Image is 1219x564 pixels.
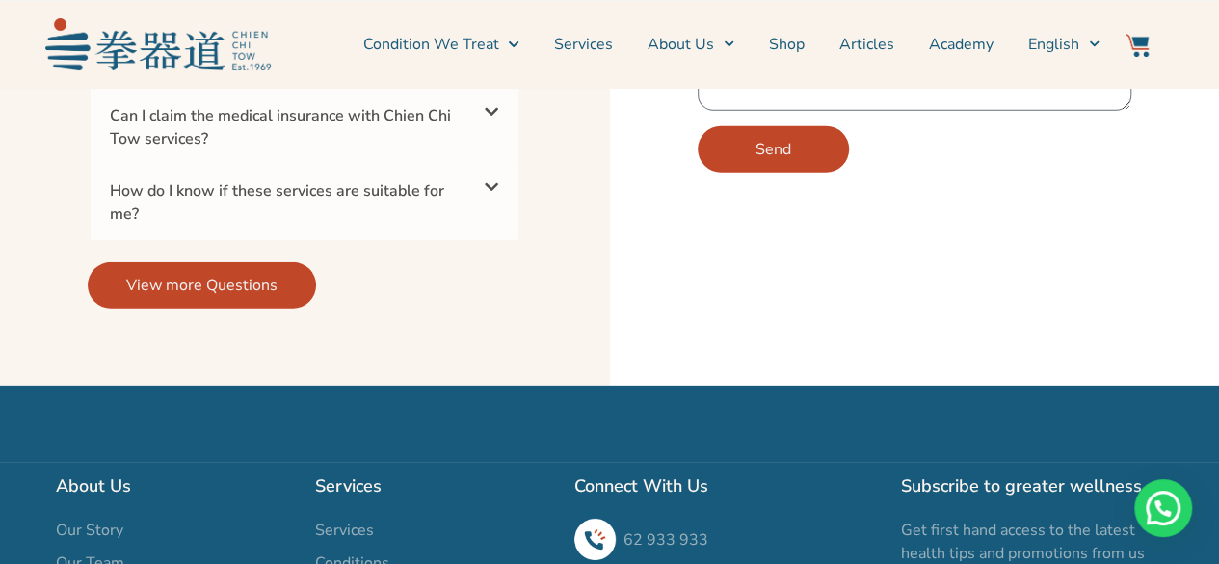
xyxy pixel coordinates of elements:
span: English [1028,33,1079,56]
a: 62 933 933 [623,529,708,551]
span: Services [315,519,374,542]
a: About Us [648,20,734,68]
a: English [1028,20,1100,68]
button: Send [698,126,849,173]
div: How do I know if these services are suitable for me? [91,165,518,240]
h2: Connect With Us [574,472,882,499]
a: How do I know if these services are suitable for me? [110,180,444,225]
img: Website Icon-03 [1126,34,1149,57]
a: Academy [929,20,994,68]
a: Shop [769,20,805,68]
a: Services [554,20,613,68]
span: Our Story [56,519,123,542]
a: View more Questions [88,262,316,309]
span: Send [755,138,791,161]
div: Can I claim the medical insurance with Chien Chi Tow services? [91,90,518,165]
nav: Menu [280,20,1100,68]
a: Our Story [56,519,296,542]
h2: About Us [56,472,296,499]
h2: Services [315,472,555,499]
h2: Subscribe to greater wellness [901,472,1164,499]
a: Articles [839,20,894,68]
a: Condition We Treat [362,20,518,68]
a: Can I claim the medical insurance with Chien Chi Tow services? [110,105,451,149]
a: Services [315,519,555,542]
span: View more Questions [126,275,278,296]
